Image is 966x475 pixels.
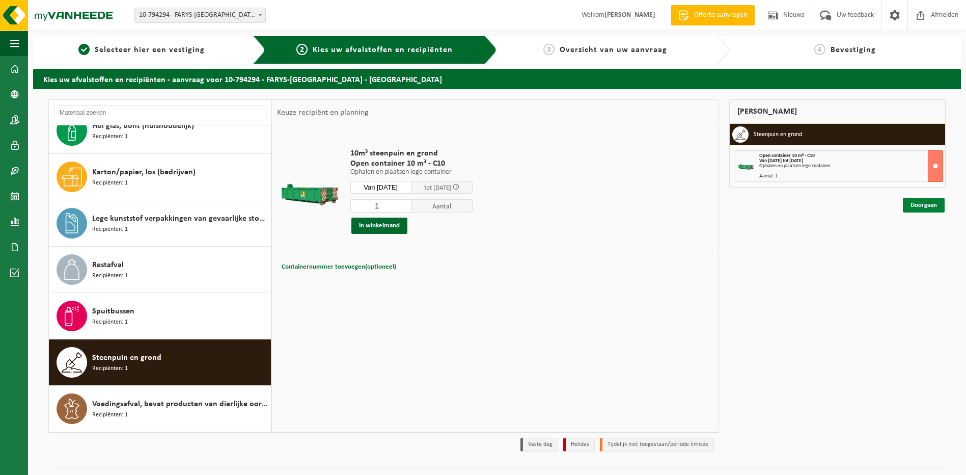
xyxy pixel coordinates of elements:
[92,132,128,142] span: Recipiënten: 1
[729,99,946,124] div: [PERSON_NAME]
[49,386,271,432] button: Voedingsafval, bevat producten van dierlijke oorsprong, onverpakt, categorie 3 Recipiënten: 1
[296,44,308,55] span: 2
[520,438,558,452] li: Vaste dag
[92,225,128,234] span: Recipiënten: 1
[92,364,128,374] span: Recipiënten: 1
[49,247,271,293] button: Restafval Recipiënten: 1
[272,100,374,125] div: Keuze recipiënt en planning
[814,44,825,55] span: 4
[92,271,128,281] span: Recipiënten: 1
[903,198,945,213] a: Doorgaan
[759,164,943,169] div: Ophalen en plaatsen lege container
[49,293,271,339] button: Spuitbussen Recipiënten: 1
[92,213,268,225] span: Lege kunststof verpakkingen van gevaarlijke stoffen
[92,120,194,132] span: Hol glas, bont (huishoudelijk)
[543,44,555,55] span: 3
[604,11,655,19] strong: [PERSON_NAME]
[692,10,750,20] span: Offerte aanvragen
[759,153,815,159] span: Open container 10 m³ - C10
[671,5,755,25] a: Offerte aanvragen
[134,8,266,23] span: 10-794294 - FARYS-BRUGGE - BRUGGE
[600,438,714,452] li: Tijdelijk niet toegestaan/période limitée
[281,260,397,274] button: Containernummer toevoegen(optioneel)
[754,126,802,143] h3: Steenpuin en grond
[92,318,128,327] span: Recipiënten: 1
[92,178,128,188] span: Recipiënten: 1
[350,159,473,169] span: Open container 10 m³ - C10
[424,184,451,191] span: tot [DATE]
[560,46,667,54] span: Overzicht van uw aanvraag
[759,158,803,164] strong: Van [DATE] tot [DATE]
[38,44,245,56] a: 1Selecteer hier een vestiging
[92,166,196,178] span: Karton/papier, los (bedrijven)
[759,174,943,179] div: Aantal: 1
[49,339,271,386] button: Steenpuin en grond Recipiënten: 1
[350,169,473,176] p: Ophalen en plaatsen lege container
[49,154,271,200] button: Karton/papier, los (bedrijven) Recipiënten: 1
[92,259,124,271] span: Restafval
[350,181,411,194] input: Selecteer datum
[411,199,473,213] span: Aantal
[92,410,128,420] span: Recipiënten: 1
[282,263,396,270] span: Containernummer toevoegen(optioneel)
[313,46,453,54] span: Kies uw afvalstoffen en recipiënten
[33,69,961,89] h2: Kies uw afvalstoffen en recipiënten - aanvraag voor 10-794294 - FARYS-[GEOGRAPHIC_DATA] - [GEOGRA...
[350,148,473,159] span: 10m³ steenpuin en grond
[351,218,407,234] button: In winkelmand
[54,105,266,120] input: Materiaal zoeken
[95,46,205,54] span: Selecteer hier een vestiging
[49,200,271,247] button: Lege kunststof verpakkingen van gevaarlijke stoffen Recipiënten: 1
[49,108,271,154] button: Hol glas, bont (huishoudelijk) Recipiënten: 1
[92,352,161,364] span: Steenpuin en grond
[92,398,268,410] span: Voedingsafval, bevat producten van dierlijke oorsprong, onverpakt, categorie 3
[831,46,876,54] span: Bevestiging
[135,8,265,22] span: 10-794294 - FARYS-BRUGGE - BRUGGE
[78,44,90,55] span: 1
[563,438,595,452] li: Holiday
[92,305,134,318] span: Spuitbussen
